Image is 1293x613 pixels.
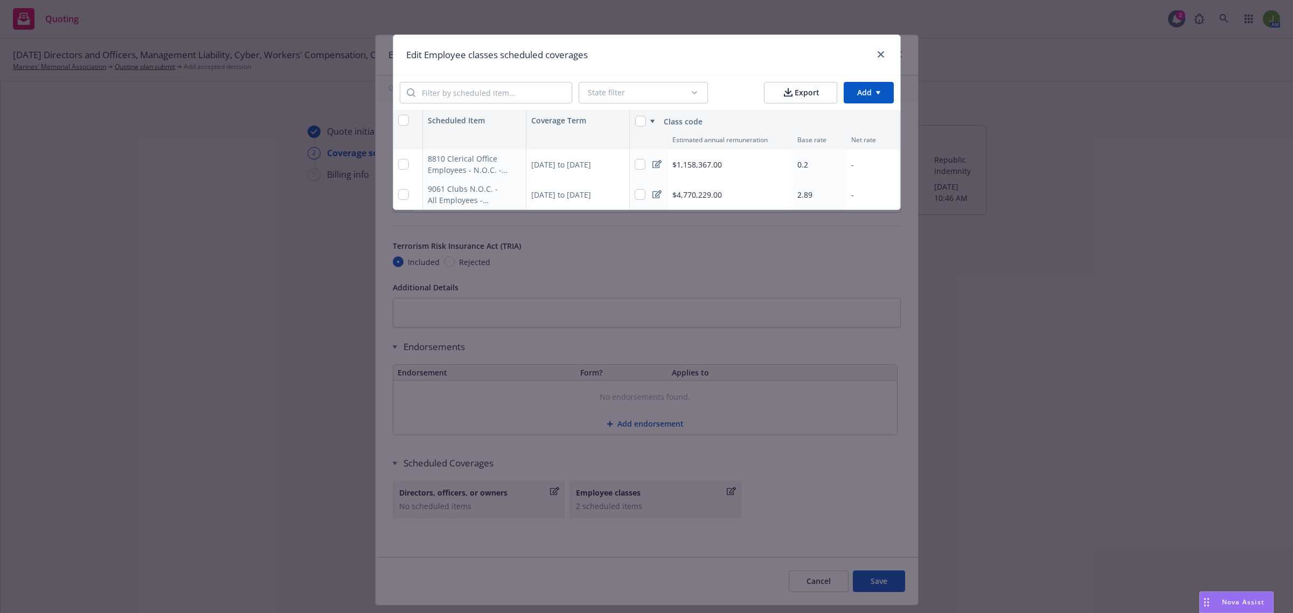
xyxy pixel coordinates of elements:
[668,130,793,149] div: Estimated annual remuneration
[526,110,630,130] div: Coverage Term
[524,130,527,149] button: Resize column
[635,116,646,127] input: Select all
[398,159,409,170] input: Select
[635,189,645,200] input: Select
[764,82,837,103] button: Export
[797,190,812,200] span: 2.89
[844,130,847,149] button: Resize column
[790,130,794,149] button: Resize column
[428,183,509,206] div: 9061 Clubs N.O.C. - All Employees - Including Front Desk Employees And Restaurant Or Tavern Emplo...
[635,159,645,170] input: Select
[628,130,631,149] button: Resize column
[423,110,526,130] div: Scheduled Item
[588,87,690,98] div: State filter
[672,159,722,170] span: $1,158,367.00
[672,189,722,200] span: $4,770,229.00
[664,116,875,127] div: Class code
[857,87,872,98] span: Add
[797,159,808,170] span: 0.2
[898,130,901,149] button: Resize column
[793,130,846,149] div: Base rate
[415,82,572,103] input: Filter by scheduled item...
[406,48,588,62] h1: Edit Employee classes scheduled coverages
[874,48,887,61] a: close
[851,190,854,200] span: -
[407,88,415,97] svg: Search
[1222,597,1264,607] span: Nova Assist
[526,149,630,179] div: [DATE] to [DATE]
[844,82,894,103] button: Add
[1199,591,1274,613] button: Nova Assist
[398,115,409,126] input: Select all
[526,179,630,210] div: [DATE] to [DATE]
[851,159,854,170] span: -
[398,189,409,200] input: Select
[428,153,509,176] div: 8810 Clerical Office Employees - N.O.C. - (609 Sutter St, San Francisco, CA, 94102, USA)
[846,130,900,149] div: Net rate
[1200,592,1213,612] div: Drag to move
